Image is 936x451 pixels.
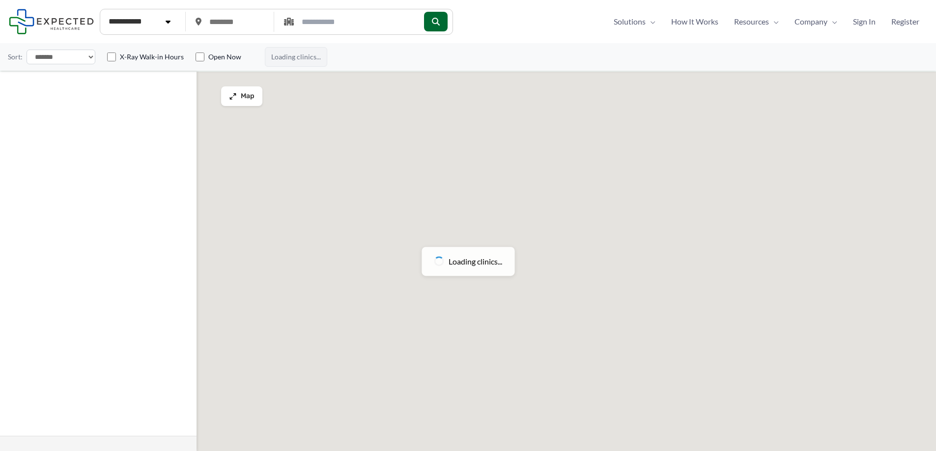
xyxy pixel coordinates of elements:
label: Open Now [208,52,241,62]
span: Resources [734,14,769,29]
span: Sign In [853,14,876,29]
a: CompanyMenu Toggle [787,14,845,29]
a: ResourcesMenu Toggle [726,14,787,29]
span: Loading clinics... [265,47,327,67]
label: X-Ray Walk-in Hours [120,52,184,62]
a: Sign In [845,14,883,29]
span: How It Works [671,14,718,29]
span: Menu Toggle [769,14,779,29]
span: Menu Toggle [646,14,655,29]
label: Sort: [8,51,23,63]
span: Solutions [614,14,646,29]
a: SolutionsMenu Toggle [606,14,663,29]
span: Map [241,92,255,101]
span: Menu Toggle [827,14,837,29]
img: Expected Healthcare Logo - side, dark font, small [9,9,94,34]
a: How It Works [663,14,726,29]
a: Register [883,14,927,29]
span: Register [891,14,919,29]
span: Company [794,14,827,29]
img: Maximize [229,92,237,100]
button: Map [221,86,262,106]
span: Loading clinics... [449,254,502,269]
